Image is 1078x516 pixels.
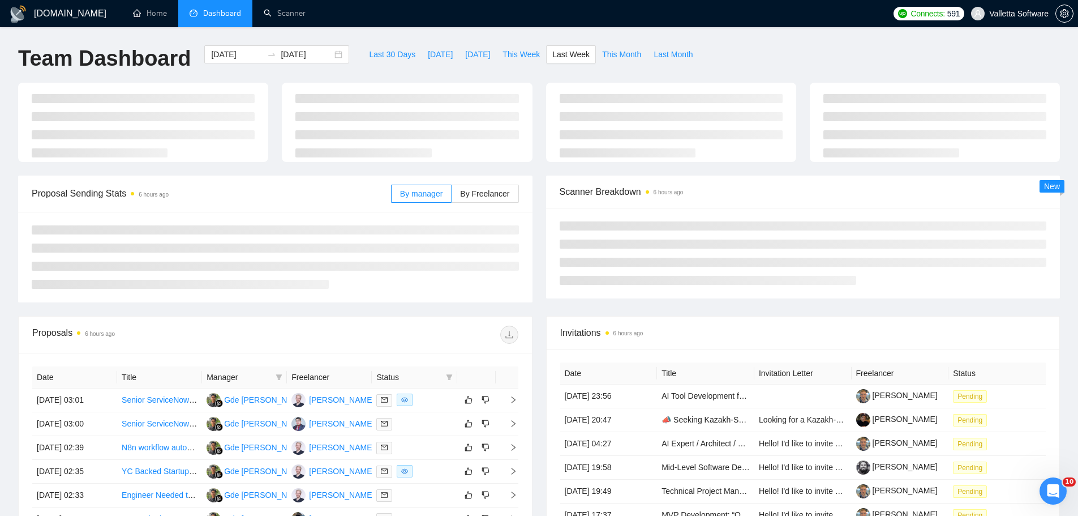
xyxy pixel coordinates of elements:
[1040,477,1067,505] iframe: Intercom live chat
[948,363,1046,385] th: Status
[287,366,372,389] th: Freelancer
[207,371,271,383] span: Manager
[856,484,870,498] img: c1kGZRmuFuQfpI3KC3ZCV2HPYAO_5vFIAHIOPALeRh9e0IOnsjtkp95tBhf1jj-9P4
[273,369,285,386] span: filter
[560,185,1047,199] span: Scanner Breakdown
[309,441,374,454] div: [PERSON_NAME]
[139,191,169,198] time: 6 hours ago
[657,480,754,504] td: Technical Project Manager for a FinTech AI/ML Project
[117,389,202,412] td: Senior ServiceNow Architect with Automation Experience
[856,437,870,451] img: c1kGZRmuFuQfpI3KC3ZCV2HPYAO_5vFIAHIOPALeRh9e0IOnsjtkp95tBhf1jj-9P4
[560,480,658,504] td: [DATE] 19:49
[401,396,408,403] span: eye
[32,186,391,201] span: Proposal Sending Stats
[482,419,489,428] span: dislike
[596,45,647,63] button: This Month
[215,447,223,455] img: gigradar-bm.png
[133,8,167,18] a: homeHome
[381,396,388,403] span: mail
[479,441,492,454] button: dislike
[953,414,987,427] span: Pending
[291,464,306,479] img: AA
[117,436,202,460] td: N8n workflow automation
[202,366,287,389] th: Manager
[462,393,475,407] button: like
[267,50,276,59] span: to
[376,371,441,383] span: Status
[479,417,492,430] button: dislike
[657,385,754,408] td: AI Tool Development for Analyzing Ancient Items
[381,492,388,498] span: mail
[500,396,517,404] span: right
[657,456,754,480] td: Mid-Level Software Developer (Python/Django, API Integration) – UK Timezone
[479,464,492,478] button: dislike
[496,45,546,63] button: This Week
[117,484,202,508] td: Engineer Needed to Extract "Customer Journey" Module from Dittofeed Open Source Project
[560,385,658,408] td: [DATE] 23:56
[856,460,870,475] img: c1YVe9s_ur9DMM5K57hi5TJ-9FQxjtNhGBeEXH1tJwGwpUzCMyhOBdC-rfU_IR4LfR
[662,487,852,496] a: Technical Project Manager for a FinTech AI/ML Project
[401,468,408,475] span: eye
[32,366,117,389] th: Date
[560,408,658,432] td: [DATE] 20:47
[953,439,991,448] a: Pending
[32,389,117,412] td: [DATE] 03:01
[190,9,197,17] span: dashboard
[662,463,940,472] a: Mid-Level Software Developer (Python/Django, API Integration) – UK Timezone
[462,488,475,502] button: like
[654,189,684,195] time: 6 hours ago
[560,456,658,480] td: [DATE] 19:58
[215,399,223,407] img: gigradar-bm.png
[207,466,307,475] a: GKGde [PERSON_NAME]
[32,412,117,436] td: [DATE] 03:00
[122,395,321,404] a: Senior ServiceNow Architect with Automation Experience
[224,465,307,477] div: Gde [PERSON_NAME]
[479,393,492,407] button: dislike
[446,374,453,381] span: filter
[613,330,643,336] time: 6 hours ago
[207,490,307,499] a: GKGde [PERSON_NAME]
[482,491,489,500] span: dislike
[1044,182,1060,191] span: New
[662,391,832,400] a: AI Tool Development for Analyzing Ancient Items
[856,462,938,471] a: [PERSON_NAME]
[647,45,699,63] button: Last Month
[465,443,473,452] span: like
[460,189,509,198] span: By Freelancer
[465,395,473,404] span: like
[465,419,473,428] span: like
[215,494,223,502] img: gigradar-bm.png
[856,391,938,400] a: [PERSON_NAME]
[953,390,987,403] span: Pending
[400,189,443,198] span: By manager
[369,48,415,61] span: Last 30 Days
[18,45,191,72] h1: Team Dashboard
[552,48,590,61] span: Last Week
[291,417,306,431] img: DS
[215,471,223,479] img: gigradar-bm.png
[381,444,388,451] span: mail
[662,415,895,424] a: 📣 Seeking Kazakh-Speaking Video Talent – $60 for Short Videos!
[856,389,870,403] img: c1kGZRmuFuQfpI3KC3ZCV2HPYAO_5vFIAHIOPALeRh9e0IOnsjtkp95tBhf1jj-9P4
[910,7,944,20] span: Connects:
[500,443,517,451] span: right
[602,48,641,61] span: This Month
[291,419,374,428] a: DS[PERSON_NAME]
[281,48,332,61] input: End date
[856,486,938,495] a: [PERSON_NAME]
[291,441,306,455] img: AA
[117,412,202,436] td: Senior ServiceNow Architect with Automation Experience
[207,419,307,428] a: GKGde [PERSON_NAME]
[444,369,455,386] span: filter
[215,423,223,431] img: gigradar-bm.png
[465,48,490,61] span: [DATE]
[309,394,374,406] div: [PERSON_NAME]
[291,442,374,451] a: AA[PERSON_NAME]
[122,467,269,476] a: YC Backed Startup Looking for FE Wizard
[856,415,938,424] a: [PERSON_NAME]
[1056,9,1073,18] span: setting
[1055,9,1073,18] a: setting
[465,467,473,476] span: like
[953,415,991,424] a: Pending
[117,366,202,389] th: Title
